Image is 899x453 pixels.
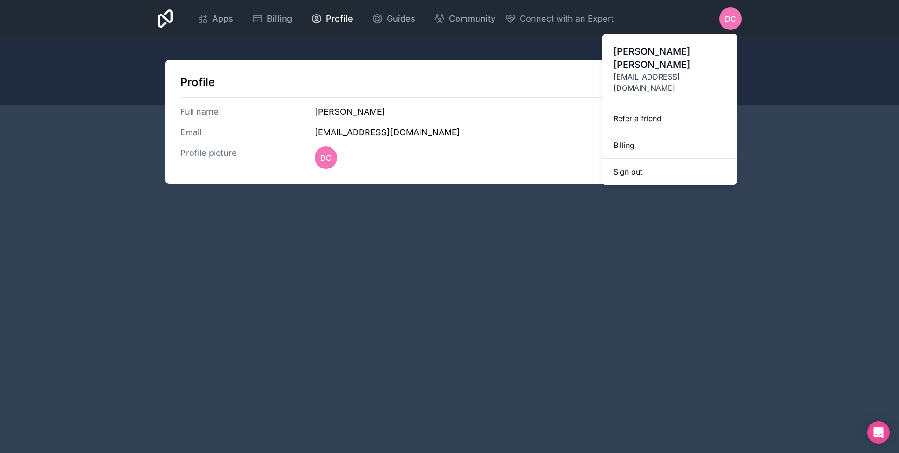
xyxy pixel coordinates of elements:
h3: [EMAIL_ADDRESS][DOMAIN_NAME] [315,126,719,139]
span: Billing [267,12,292,25]
a: Billing [602,132,737,159]
span: DC [320,152,332,163]
a: Guides [364,8,423,29]
h3: Profile picture [180,146,315,169]
button: Connect with an Expert [505,12,614,25]
a: Refer a friend [602,105,737,132]
h3: Email [180,126,315,139]
span: DC [725,13,736,24]
span: [PERSON_NAME] [PERSON_NAME] [613,45,726,71]
h3: [PERSON_NAME] [315,105,719,118]
h3: Full name [180,105,315,118]
button: Sign out [602,159,737,185]
span: [EMAIL_ADDRESS][DOMAIN_NAME] [613,71,726,94]
span: Profile [326,12,353,25]
span: Connect with an Expert [520,12,614,25]
a: Billing [244,8,300,29]
span: Community [449,12,495,25]
a: Community [427,8,503,29]
div: Open Intercom Messenger [867,421,890,444]
span: Guides [387,12,415,25]
h1: Profile [180,75,719,90]
span: Apps [212,12,233,25]
a: Profile [303,8,361,29]
a: Apps [190,8,241,29]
